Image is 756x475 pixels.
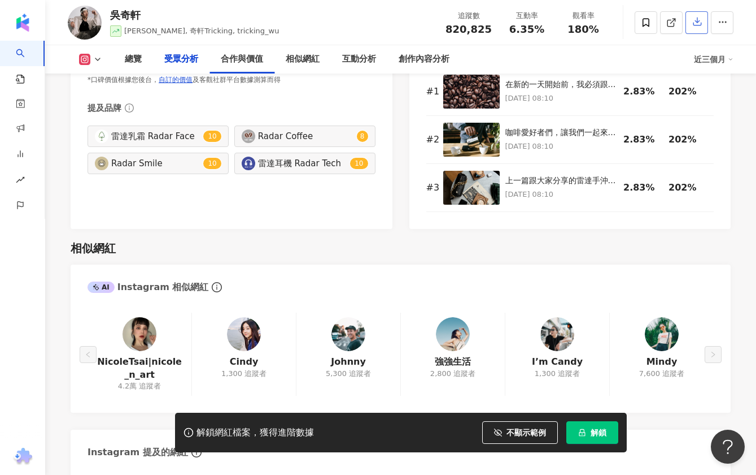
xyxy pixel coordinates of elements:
span: 0 [359,159,364,167]
div: 雷達耳機 Radar Tech [258,157,347,170]
img: KOL Avatar [95,129,108,143]
button: left [80,346,97,363]
div: # 2 [426,133,438,146]
span: 解鎖 [591,428,606,437]
span: rise [16,169,25,194]
a: KOL Avatar [123,317,156,356]
div: 吳奇軒 [110,8,279,22]
button: 不顯示範例 [482,421,558,444]
div: AI [88,282,115,293]
div: 在新的一天開始前，我必須跟你們分享我的秘密武器：雷達手沖咖啡組！這個組合絕對是我每天清晨的救星！🌟 [505,79,618,90]
img: KOL Avatar [123,317,156,351]
div: 2.83% [623,85,663,98]
div: 上一篇跟大家分享的雷達手沖咖啡，經過我的爭取，廠商決定提供更新的優惠給大家！ [505,175,618,187]
div: 受眾分析 [164,53,198,66]
span: 180% [567,24,599,35]
span: info-circle [123,102,136,114]
div: *口碑價值根據您後台， 及客觀社群平台數據測算而得 [88,75,375,85]
span: info-circle [210,280,224,294]
span: 1 [355,159,359,167]
span: 1 [208,132,212,140]
img: KOL Avatar [68,6,102,40]
div: 2.83% [623,133,663,146]
span: 820,825 [445,23,492,35]
div: 2.83% [623,182,663,194]
div: 解鎖網紅檔案，獲得進階數據 [196,427,314,439]
div: 提及品牌 [88,102,121,114]
img: chrome extension [12,448,34,466]
p: [DATE] 08:10 [505,140,618,153]
img: 上一篇跟大家分享的雷達手沖咖啡，經過我的爭取，廠商決定提供更新的優惠給大家！ [443,171,500,205]
div: 近三個月 [694,50,733,68]
a: 自訂的價值 [159,76,193,84]
div: 追蹤數 [445,10,492,21]
span: 0 [212,159,217,167]
div: 202% [668,182,708,194]
button: right [705,346,722,363]
div: 202% [668,133,708,146]
span: 0 [212,132,217,140]
div: 202% [668,85,708,98]
div: Instagram 相似網紅 [88,281,208,293]
div: 總覽 [125,53,142,66]
div: # 1 [426,85,438,98]
span: 1 [208,159,212,167]
div: 互動分析 [342,53,376,66]
span: 6.35% [509,24,544,35]
img: 咖啡愛好者們，讓我們一起來探索雷達手沖咖啡的魅力吧！這是一種獨特而迷人的咖啡沖煮方式，讓我們一起揭開它的神秘面紗。 [443,123,500,157]
div: Radar Coffee [258,130,354,142]
div: 相似網紅 [286,53,320,66]
span: lock [578,429,586,437]
a: NicoleTsai|nicole_n_art [97,356,182,381]
img: KOL Avatar [95,157,108,170]
div: 觀看率 [562,10,605,21]
div: 互動率 [505,10,548,21]
span: [PERSON_NAME], 奇軒Tricking, tricking_wu [124,27,279,35]
sup: 10 [203,158,221,169]
div: 4.2萬 追蹤者 [118,381,161,391]
img: KOL Avatar [242,129,255,143]
div: Instagram 提及的網紅 [88,446,188,459]
a: search [16,41,38,85]
div: 雷達乳霜 Radar Face [111,130,200,142]
sup: 10 [350,158,368,169]
div: Radar Smile [111,157,200,170]
img: 在新的一天開始前，我必須跟你們分享我的秘密武器：雷達手沖咖啡組！這個組合絕對是我每天清晨的救星！🌟 [443,75,500,109]
button: 解鎖 [566,421,618,444]
div: # 3 [426,182,438,194]
p: [DATE] 08:10 [505,92,618,105]
div: 相似網紅 [71,240,116,256]
sup: 8 [357,131,368,142]
div: 合作與價值 [221,53,263,66]
img: logo icon [14,14,32,32]
p: [DATE] 08:10 [505,188,618,201]
span: 不顯示範例 [506,428,546,437]
div: 創作內容分析 [399,53,449,66]
span: 8 [360,132,365,140]
span: info-circle [190,446,203,459]
img: KOL Avatar [242,157,255,170]
div: 咖啡愛好者們，讓我們一起來探索雷達手沖咖啡的魅力吧！這是一種獨特而迷人的咖啡沖煮方式，讓我們一起揭開它的神秘面紗。 [505,127,618,139]
sup: 10 [203,131,221,142]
